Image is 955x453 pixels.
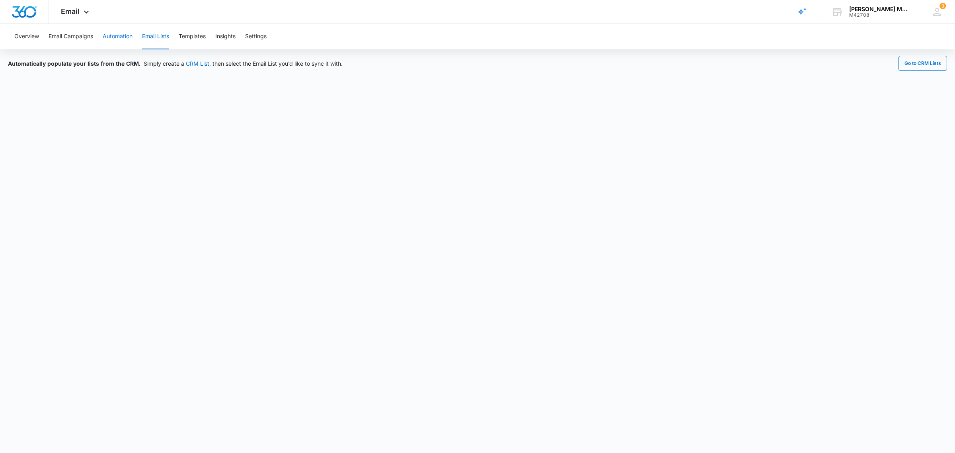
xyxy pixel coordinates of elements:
button: Settings [245,24,267,49]
button: Email Campaigns [49,24,93,49]
span: Automatically populate your lists from the CRM. [8,60,140,67]
div: notifications count [939,3,946,9]
div: account name [849,6,907,12]
button: Templates [179,24,206,49]
button: Automation [103,24,133,49]
button: Insights [215,24,236,49]
div: Simply create a , then select the Email List you’d like to sync it with. [8,59,343,68]
button: Overview [14,24,39,49]
button: Email Lists [142,24,169,49]
div: account id [849,12,907,18]
button: Go to CRM Lists [898,56,947,71]
span: Email [61,7,80,16]
span: 3 [939,3,946,9]
a: CRM List [186,60,209,67]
